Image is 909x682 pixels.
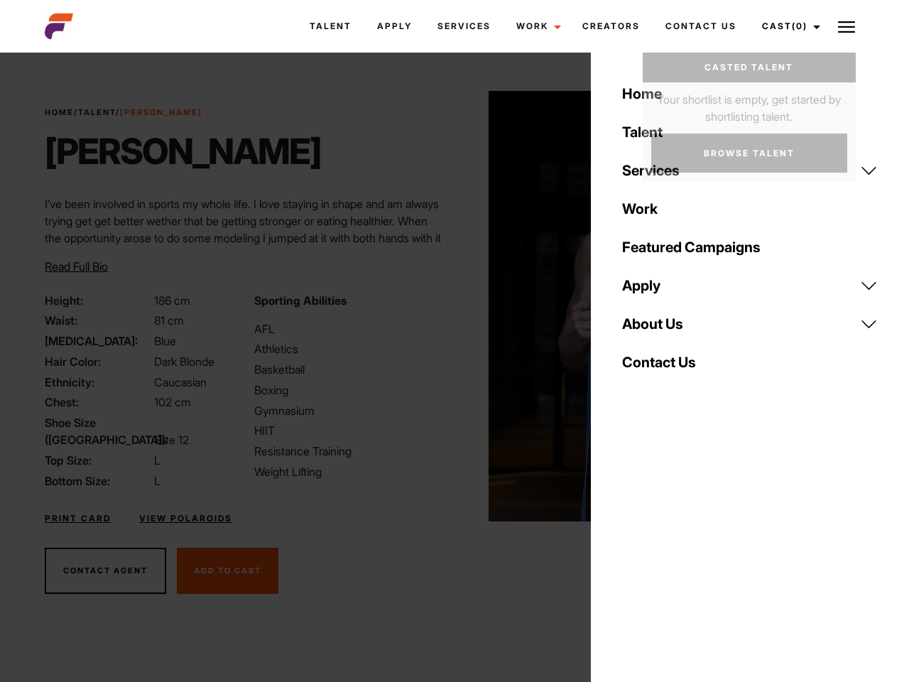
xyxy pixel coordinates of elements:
button: Read Full Bio [45,258,108,275]
span: Top Size: [45,452,151,469]
li: HIIT [254,422,446,439]
a: Creators [570,7,653,45]
span: Blue [154,334,176,348]
a: Browse Talent [651,134,847,173]
li: Athletics [254,340,446,357]
a: Services [425,7,504,45]
strong: Sporting Abilities [254,293,347,308]
span: L [154,474,160,488]
span: 186 cm [154,293,190,308]
li: Resistance Training [254,443,446,460]
span: Caucasian [154,375,207,389]
a: Cast(0) [749,7,829,45]
li: Basketball [254,361,446,378]
span: Read Full Bio [45,259,108,274]
span: / / [45,107,202,119]
p: Your shortlist is empty, get started by shortlisting talent. [643,82,856,125]
span: Bottom Size: [45,472,151,489]
span: Height: [45,292,151,309]
a: Featured Campaigns [614,228,886,266]
li: Weight Lifting [254,463,446,480]
button: Add To Cast [177,548,278,595]
h1: [PERSON_NAME] [45,130,321,173]
a: Apply [364,7,425,45]
span: Add To Cast [194,565,261,575]
a: About Us [614,305,886,343]
span: 81 cm [154,313,184,328]
img: cropped-aefm-brand-fav-22-square.png [45,12,73,40]
a: Work [504,7,570,45]
a: Talent [614,113,886,151]
span: (0) [792,21,807,31]
a: Print Card [45,512,111,525]
span: 102 cm [154,395,191,409]
a: Home [45,107,74,117]
strong: [PERSON_NAME] [120,107,202,117]
li: AFL [254,320,446,337]
a: Home [614,75,886,113]
span: Hair Color: [45,353,151,370]
a: Work [614,190,886,228]
span: [MEDICAL_DATA]: [45,332,151,350]
a: Contact Us [614,343,886,381]
a: Services [614,151,886,190]
a: View Polaroids [139,512,232,525]
button: Contact Agent [45,548,166,595]
span: L [154,453,160,467]
span: Chest: [45,394,151,411]
a: Contact Us [653,7,749,45]
li: Boxing [254,381,446,399]
span: Waist: [45,312,151,329]
a: Casted Talent [643,53,856,82]
li: Gymnasium [254,402,446,419]
span: Size 12 [154,433,189,447]
span: Ethnicity: [45,374,151,391]
a: Talent [78,107,116,117]
a: Talent [297,7,364,45]
span: Dark Blonde [154,354,214,369]
img: Burger icon [838,18,855,36]
span: Shoe Size ([GEOGRAPHIC_DATA]): [45,414,151,448]
p: I’ve been involved in sports my whole life. I love staying in shape and am always trying get get ... [45,195,446,315]
a: Apply [614,266,886,305]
